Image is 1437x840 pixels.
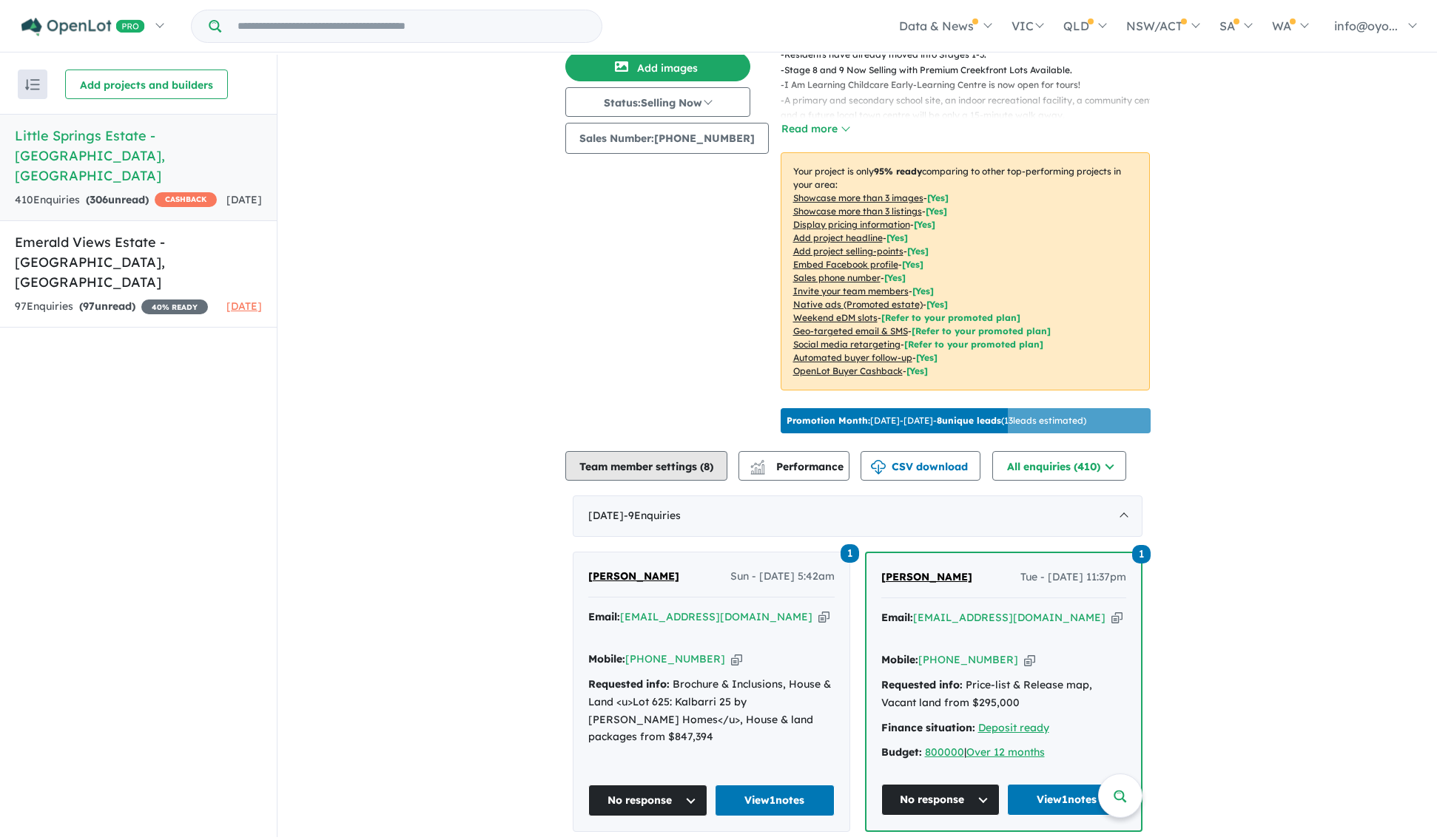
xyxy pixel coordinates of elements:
button: No response [881,784,1000,816]
a: [PERSON_NAME] [881,569,972,586]
div: | [881,744,1126,762]
p: - Stage 8 and 9 Now Selling with Premium Creekfront Lots Available. [781,63,1162,78]
span: 40 % READY [141,299,208,314]
strong: Email: [881,611,913,624]
p: - Residents have already moved into Stages 1-3. [781,47,1162,62]
b: 95 % ready [874,166,922,177]
a: [EMAIL_ADDRESS][DOMAIN_NAME] [913,611,1105,624]
div: Price-list & Release map, Vacant land from $295,000 [881,677,1126,712]
span: Sun - [DATE] 5:42am [730,568,835,586]
img: Openlot PRO Logo White [21,18,145,36]
button: Add projects and builders [65,70,228,99]
button: Read more [781,121,850,138]
span: 1 [1132,545,1151,563]
span: [Refer to your promoted plan] [881,312,1020,323]
a: [PHONE_NUMBER] [625,652,725,665]
button: Copy [818,609,829,625]
button: Team member settings (8) [565,451,727,481]
u: Weekend eDM slots [793,312,878,323]
button: All enquiries (410) [992,451,1126,481]
strong: Requested info: [588,677,670,691]
a: Over 12 months [966,745,1045,759]
a: View1notes [1007,784,1126,816]
span: [ Yes ] [886,232,908,243]
img: sort.svg [25,79,40,90]
strong: Mobile: [881,653,918,666]
div: 97 Enquir ies [15,298,208,316]
p: - I Am Learning Childcare Early-Learning Centre is now open for tours! [781,78,1162,92]
u: Geo-targeted email & SMS [793,325,908,336]
button: Status:Selling Now [565,87,750,117]
span: [ Yes ] [926,206,947,217]
span: 97 [83,299,95,313]
strong: Mobile: [588,652,625,665]
span: [ Yes ] [914,219,935,230]
input: Try estate name, suburb, builder or developer [224,10,599,42]
u: Social media retargeting [793,339,901,350]
img: line-chart.svg [750,460,764,468]
button: Copy [1024,652,1035,668]
a: View1notes [715,785,835,816]
span: - 9 Enquir ies [624,509,681,522]
span: [ Yes ] [927,192,949,203]
u: Display pricing information [793,219,910,230]
span: CASHBACK [155,192,217,207]
span: 306 [90,193,108,206]
p: [DATE] - [DATE] - ( 13 leads estimated) [787,414,1086,427]
b: Promotion Month: [787,415,870,426]
u: Showcase more than 3 listings [793,206,922,217]
span: [DATE] [226,299,262,313]
strong: Email: [588,610,620,623]
a: [PERSON_NAME] [588,568,679,586]
div: Brochure & Inclusions, House & Land <u>Lot 625: Kalbarri 25 by [PERSON_NAME] Homes</u>, House & l... [588,676,835,746]
button: Copy [731,651,742,667]
span: [Yes] [906,365,928,376]
h5: Little Springs Estate - [GEOGRAPHIC_DATA] , [GEOGRAPHIC_DATA] [15,126,262,186]
u: Showcase more than 3 images [793,192,923,203]
u: Automated buyer follow-up [793,352,912,363]
span: [Yes] [926,299,948,310]
span: Performance [753,460,844,473]
strong: ( unread) [86,193,149,206]
span: 1 [841,544,859,563]
button: Sales Number:[PHONE_NUMBER] [565,123,769,154]
a: [EMAIL_ADDRESS][DOMAIN_NAME] [620,610,812,623]
button: CSV download [861,451,980,481]
u: Add project selling-points [793,245,903,257]
a: Deposit ready [978,721,1049,734]
u: Native ads (Promoted estate) [793,299,923,310]
u: Sales phone number [793,272,881,283]
span: [ Yes ] [884,272,906,283]
u: Embed Facebook profile [793,259,898,270]
img: bar-chart.svg [750,464,765,474]
u: Invite your team members [793,285,909,297]
span: [PERSON_NAME] [881,570,972,583]
span: 8 [704,460,710,473]
a: 800000 [925,745,964,759]
img: download icon [871,460,886,475]
a: [PHONE_NUMBER] [918,653,1018,666]
span: [ Yes ] [902,259,923,270]
span: [PERSON_NAME] [588,569,679,583]
span: [Refer to your promoted plan] [904,339,1043,350]
strong: Requested info: [881,678,963,691]
b: 8 unique leads [937,415,1001,426]
u: OpenLot Buyer Cashback [793,365,903,376]
span: [Yes] [916,352,938,363]
u: Add project headline [793,232,883,243]
strong: Finance situation: [881,721,975,734]
strong: ( unread) [79,299,135,313]
span: [ Yes ] [907,245,929,257]
strong: Budget: [881,745,922,759]
button: No response [588,785,708,816]
a: 1 [841,543,859,563]
p: - A primary and secondary school site, an indoor recreational facility, a community centre and a ... [781,93,1162,123]
span: [Refer to your promoted plan] [912,325,1051,336]
h5: Emerald Views Estate - [GEOGRAPHIC_DATA] , [GEOGRAPHIC_DATA] [15,232,262,292]
span: Tue - [DATE] 11:37pm [1020,569,1126,586]
button: Performance [738,451,849,481]
a: 1 [1132,543,1151,563]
